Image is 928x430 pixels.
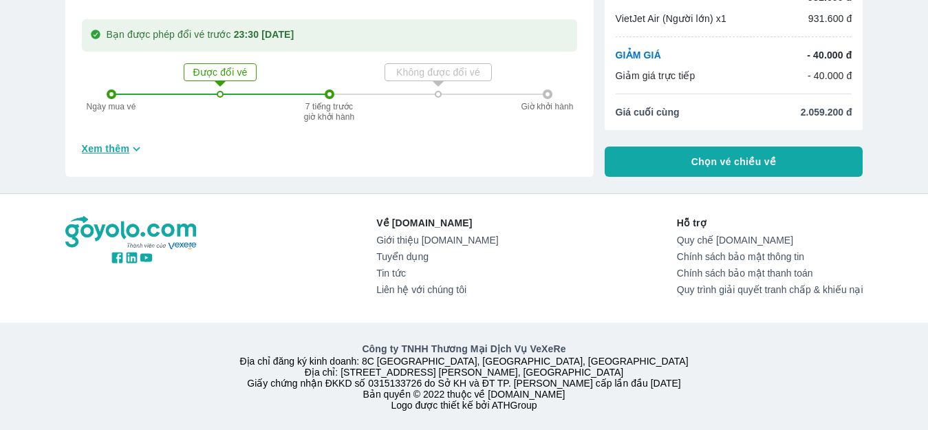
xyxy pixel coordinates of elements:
p: 7 tiếng trước giờ khởi hành [302,102,357,121]
p: 931.600 đ [808,12,852,25]
span: Giá cuối cùng [616,105,680,119]
button: Xem thêm [76,138,150,160]
span: 2.059.200 đ [801,105,852,119]
p: Giảm giá trực tiếp [616,69,695,83]
p: Hỗ trợ [677,216,863,230]
p: VietJet Air (Người lớn) x1 [616,12,726,25]
a: Tin tức [376,268,498,279]
a: Tuyển dụng [376,251,498,262]
a: Chính sách bảo mật thanh toán [677,268,863,279]
p: Được đổi vé [186,65,255,79]
p: Công ty TNHH Thương Mại Dịch Vụ VeXeRe [68,342,861,356]
a: Liên hệ với chúng tôi [376,284,498,295]
strong: 23:30 [DATE] [234,29,294,40]
a: Quy chế [DOMAIN_NAME] [677,235,863,246]
p: - 40.000 đ [807,48,852,62]
a: Giới thiệu [DOMAIN_NAME] [376,235,498,246]
p: - 40.000 đ [808,69,852,83]
p: Không được đổi vé [387,65,490,79]
p: Bạn được phép đổi vé trước [107,28,294,43]
p: Ngày mua vé [80,102,142,111]
span: Xem thêm [82,142,130,155]
a: Chính sách bảo mật thông tin [677,251,863,262]
a: Quy trình giải quyết tranh chấp & khiếu nại [677,284,863,295]
button: Chọn vé chiều về [605,147,863,177]
p: GIẢM GIÁ [616,48,661,62]
p: Giờ khởi hành [517,102,579,111]
p: Về [DOMAIN_NAME] [376,216,498,230]
span: Chọn vé chiều về [691,155,777,169]
img: logo [65,216,199,250]
div: Địa chỉ đăng ký kinh doanh: 8C [GEOGRAPHIC_DATA], [GEOGRAPHIC_DATA], [GEOGRAPHIC_DATA] Địa chỉ: [... [57,342,872,411]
